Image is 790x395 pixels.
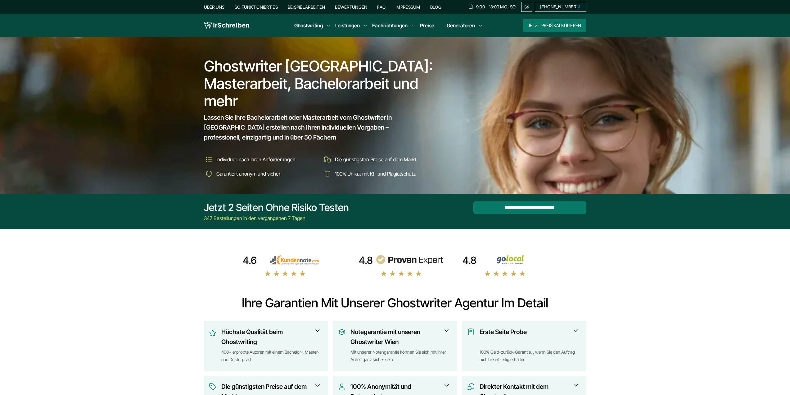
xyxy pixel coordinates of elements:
li: 100% Unikat mit KI- und Plagiatschutz [323,169,437,179]
span: Lassen Sie Ihre Bachelorarbeit oder Masterarbeit vom Ghostwriter in [GEOGRAPHIC_DATA] erstellen n... [204,113,426,142]
h3: Notegarantie mit unseren Ghostwriter Wien [350,327,448,347]
div: 4.8 [463,254,476,267]
img: 100% Unikat mit KI- und Plagiatschutz [323,169,332,179]
img: logo wirschreiben [204,21,249,30]
img: Die günstigsten Preise auf dem Markt [323,154,332,164]
ctc: Anruf +41 41 512 6005 mit dem Linkus Desktop Client [540,4,581,9]
a: Blog [430,4,441,10]
img: stars [484,270,526,277]
a: FAQ [377,4,386,10]
div: 347 Bestellungen in den vergangenen 7 Tagen [204,214,349,222]
img: Email [524,4,530,9]
img: Höchste Qualität beim Ghostwriting [209,328,216,338]
div: Jetzt 2 Seiten ohne Risiko testen [204,201,349,214]
img: Wirschreiben Bewertungen [479,255,547,265]
button: Jetzt Preis kalkulieren [523,19,586,32]
img: 100% Anonymität und Datenschutz [338,383,345,390]
div: 400+ erprobte Autoren mit einem Bachelor-, Master- und Doktorgrad [221,348,323,363]
div: 100% Geld-zurück-Garantie, , wenn Sie den Auftrag nicht rechtzeitig erhalten [480,348,581,363]
a: So funktioniert es [235,4,278,10]
img: stars [380,270,422,277]
img: Direkter Kontakt mit dem Ghostwriter [467,383,475,390]
div: 4.6 [243,254,257,267]
a: Impressum [395,4,420,10]
a: Ghostwriting [294,22,323,29]
a: Über uns [204,4,225,10]
h2: Ihre Garantien mit unserer Ghostwriter Agentur im Detail [204,296,586,310]
li: Garantiert anonym und sicher [204,169,318,179]
img: Garantiert anonym und sicher [204,169,214,179]
div: Mit unserer Notengarantie können Sie sich mit Ihrer Arbeit ganz sicher sein [350,348,452,363]
img: Notegarantie mit unseren Ghostwriter Wien [338,328,345,336]
a: Fachrichtungen [372,22,408,29]
img: Individuell nach Ihren Anforderungen [204,154,214,164]
img: provenexpert reviews [375,255,444,265]
img: Die günstigsten Preise auf dem Markt [209,383,216,390]
img: Schedule [468,4,474,9]
img: Erste Seite Probe [467,328,475,336]
a: Leistungen [335,22,360,29]
span: 9:00 - 18:00 Mo.-So. [476,4,517,9]
div: 4.8 [359,254,373,267]
h3: Höchste Qualität beim Ghostwriting [221,327,319,347]
img: kundennote [259,255,327,265]
a: Beispielarbeiten [288,4,325,10]
h3: Erste Seite Probe [480,327,577,347]
a: Bewertungen [335,4,367,10]
a: [PHONE_NUMBER] [535,2,586,12]
li: Individuell nach Ihren Anforderungen [204,154,318,164]
h1: Ghostwriter [GEOGRAPHIC_DATA]: Masterarbeit, Bachelorarbeit und mehr [204,57,437,110]
li: Die günstigsten Preise auf dem Markt [323,154,437,164]
a: Generatoren [447,22,475,29]
a: Preise [420,22,434,29]
ctcspan: [PHONE_NUMBER] [540,4,577,9]
img: stars [264,270,306,277]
